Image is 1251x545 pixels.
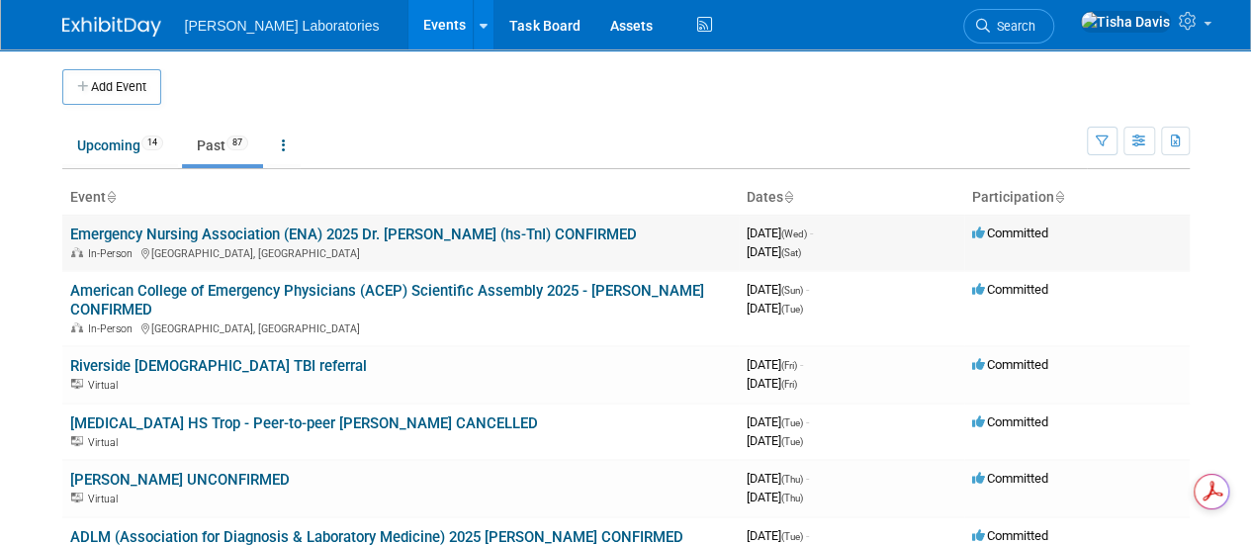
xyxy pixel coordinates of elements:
span: [DATE] [747,357,803,372]
span: Committed [972,528,1048,543]
a: Riverside [DEMOGRAPHIC_DATA] TBI referral [70,357,367,375]
span: - [810,226,813,240]
span: 87 [226,136,248,150]
span: (Fri) [781,379,797,390]
th: Participation [964,181,1190,215]
span: (Tue) [781,436,803,447]
span: (Wed) [781,228,807,239]
span: (Thu) [781,493,803,503]
a: Upcoming14 [62,127,178,164]
span: Committed [972,357,1048,372]
span: (Sat) [781,247,801,258]
span: (Tue) [781,304,803,315]
a: [PERSON_NAME] UNCONFIRMED [70,471,290,489]
span: In-Person [88,247,138,260]
span: Virtual [88,379,124,392]
span: Committed [972,282,1048,297]
span: (Fri) [781,360,797,371]
a: Sort by Start Date [783,189,793,205]
img: Virtual Event [71,493,83,502]
a: Search [963,9,1054,44]
th: Event [62,181,739,215]
a: Emergency Nursing Association (ENA) 2025 Dr. [PERSON_NAME] (hs-TnI) CONFIRMED [70,226,637,243]
a: Sort by Participation Type [1054,189,1064,205]
img: Virtual Event [71,379,83,389]
span: - [806,282,809,297]
span: [DATE] [747,528,809,543]
img: ExhibitDay [62,17,161,37]
span: [DATE] [747,282,809,297]
span: [DATE] [747,226,813,240]
span: Committed [972,471,1048,486]
span: [DATE] [747,301,803,316]
span: (Thu) [781,474,803,485]
span: [DATE] [747,414,809,429]
span: Virtual [88,493,124,505]
span: Committed [972,414,1048,429]
span: (Sun) [781,285,803,296]
span: (Tue) [781,531,803,542]
a: Past87 [182,127,263,164]
span: Search [990,19,1035,34]
span: [DATE] [747,244,801,259]
span: Committed [972,226,1048,240]
span: (Tue) [781,417,803,428]
span: [DATE] [747,490,803,504]
span: [DATE] [747,471,809,486]
span: In-Person [88,322,138,335]
span: Virtual [88,436,124,449]
span: [DATE] [747,376,797,391]
span: - [806,414,809,429]
span: [DATE] [747,433,803,448]
span: - [806,528,809,543]
a: Sort by Event Name [106,189,116,205]
div: [GEOGRAPHIC_DATA], [GEOGRAPHIC_DATA] [70,244,731,260]
button: Add Event [62,69,161,105]
th: Dates [739,181,964,215]
div: [GEOGRAPHIC_DATA], [GEOGRAPHIC_DATA] [70,319,731,335]
span: - [800,357,803,372]
img: Tisha Davis [1080,11,1171,33]
span: 14 [141,136,163,150]
a: American College of Emergency Physicians (ACEP) Scientific Assembly 2025 - [PERSON_NAME] CONFIRMED [70,282,704,318]
img: In-Person Event [71,247,83,257]
img: Virtual Event [71,436,83,446]
span: - [806,471,809,486]
span: [PERSON_NAME] Laboratories [185,18,380,34]
img: In-Person Event [71,322,83,332]
a: [MEDICAL_DATA] HS Trop - Peer-to-peer [PERSON_NAME] CANCELLED [70,414,538,432]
